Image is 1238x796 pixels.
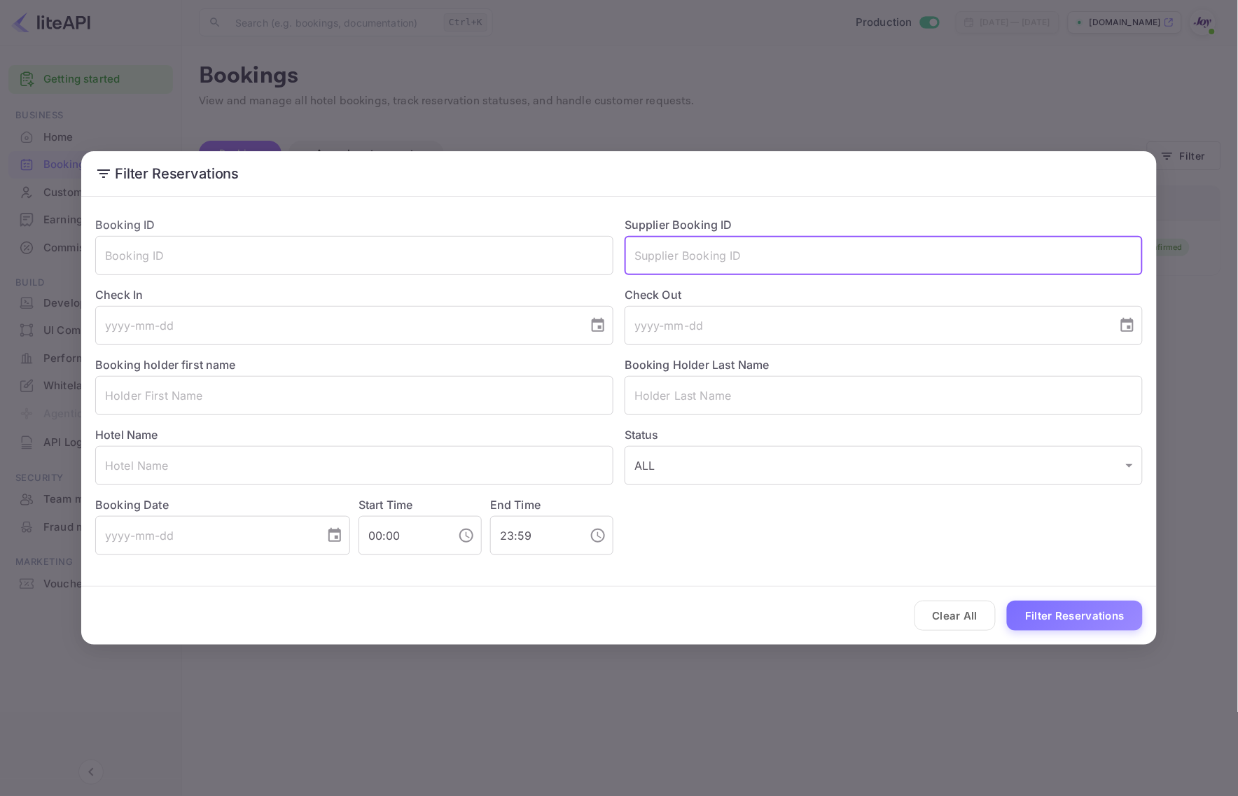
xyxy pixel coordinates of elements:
label: Booking holder first name [95,358,236,372]
input: hh:mm [359,516,447,555]
input: hh:mm [490,516,578,555]
label: Booking Date [95,496,350,513]
input: Hotel Name [95,446,613,485]
div: ALL [625,446,1143,485]
button: Choose date [584,312,612,340]
button: Choose time, selected time is 12:00 AM [452,522,480,550]
label: Booking ID [95,218,155,232]
input: yyyy-mm-dd [625,306,1108,345]
label: End Time [490,498,541,512]
button: Choose time, selected time is 11:59 PM [584,522,612,550]
input: Supplier Booking ID [625,236,1143,275]
button: Choose date [1113,312,1141,340]
label: Check Out [625,286,1143,303]
button: Clear All [914,601,996,631]
input: yyyy-mm-dd [95,516,315,555]
label: Booking Holder Last Name [625,358,770,372]
label: Supplier Booking ID [625,218,732,232]
input: Booking ID [95,236,613,275]
button: Filter Reservations [1007,601,1143,631]
label: Status [625,426,1143,443]
label: Hotel Name [95,428,158,442]
label: Start Time [359,498,413,512]
h2: Filter Reservations [81,151,1157,196]
label: Check In [95,286,613,303]
button: Choose date [321,522,349,550]
input: Holder Last Name [625,376,1143,415]
input: yyyy-mm-dd [95,306,578,345]
input: Holder First Name [95,376,613,415]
